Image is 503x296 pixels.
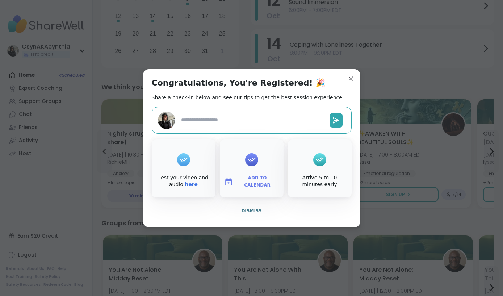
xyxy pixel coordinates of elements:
button: Dismiss [152,203,352,218]
span: Add to Calendar [236,175,279,189]
img: CsynAKAcynthia [158,112,175,129]
span: Dismiss [241,208,261,213]
button: Add to Calendar [221,174,282,189]
h1: Congratulations, You're Registered! 🎉 [152,78,326,88]
div: Arrive 5 to 10 minutes early [289,174,350,188]
div: Test your video and audio [153,174,214,188]
h2: Share a check-in below and see our tips to get the best session experience. [152,94,344,101]
a: here [185,182,198,187]
img: ShareWell Logomark [224,178,233,186]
